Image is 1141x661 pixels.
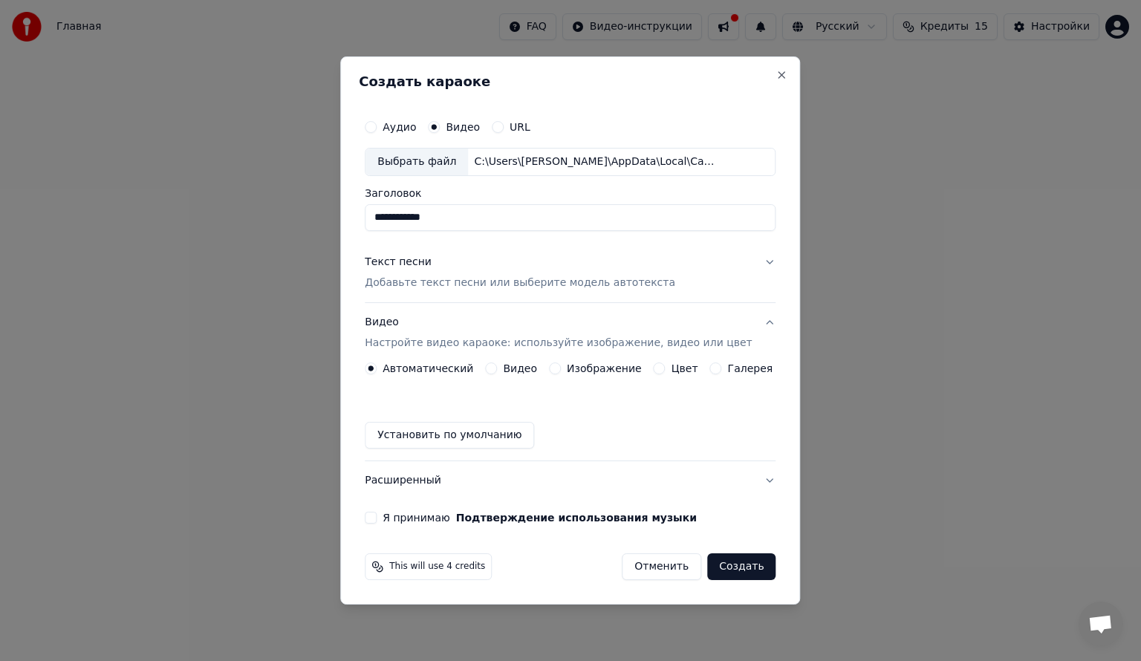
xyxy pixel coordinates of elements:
div: Текст песни [365,255,432,270]
div: Видео [365,315,752,351]
button: Я принимаю [456,512,697,523]
label: Видео [446,122,480,132]
button: ВидеоНастройте видео караоке: используйте изображение, видео или цвет [365,303,776,362]
label: Цвет [672,363,698,374]
label: Изображение [567,363,642,374]
button: Расширенный [365,461,776,500]
label: URL [510,122,530,132]
button: Установить по умолчанию [365,422,534,449]
label: Заголовок [365,188,776,198]
button: Текст песниДобавьте текст песни или выберите модель автотекста [365,243,776,302]
h2: Создать караоке [359,75,781,88]
div: ВидеоНастройте видео караоке: используйте изображение, видео или цвет [365,362,776,460]
p: Настройте видео караоке: используйте изображение, видео или цвет [365,336,752,351]
span: This will use 4 credits [389,561,485,573]
button: Создать [707,553,776,580]
div: Выбрать файл [365,149,468,175]
label: Автоматический [383,363,473,374]
p: Добавьте текст песни или выберите модель автотекста [365,276,675,290]
label: Аудио [383,122,416,132]
label: Я принимаю [383,512,697,523]
div: C:\Users\[PERSON_NAME]\AppData\Local\CapCut\Videos\0819 (1)\0819 (1).mp4 [468,154,721,169]
label: Видео [503,363,537,374]
label: Галерея [728,363,773,374]
button: Отменить [622,553,701,580]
